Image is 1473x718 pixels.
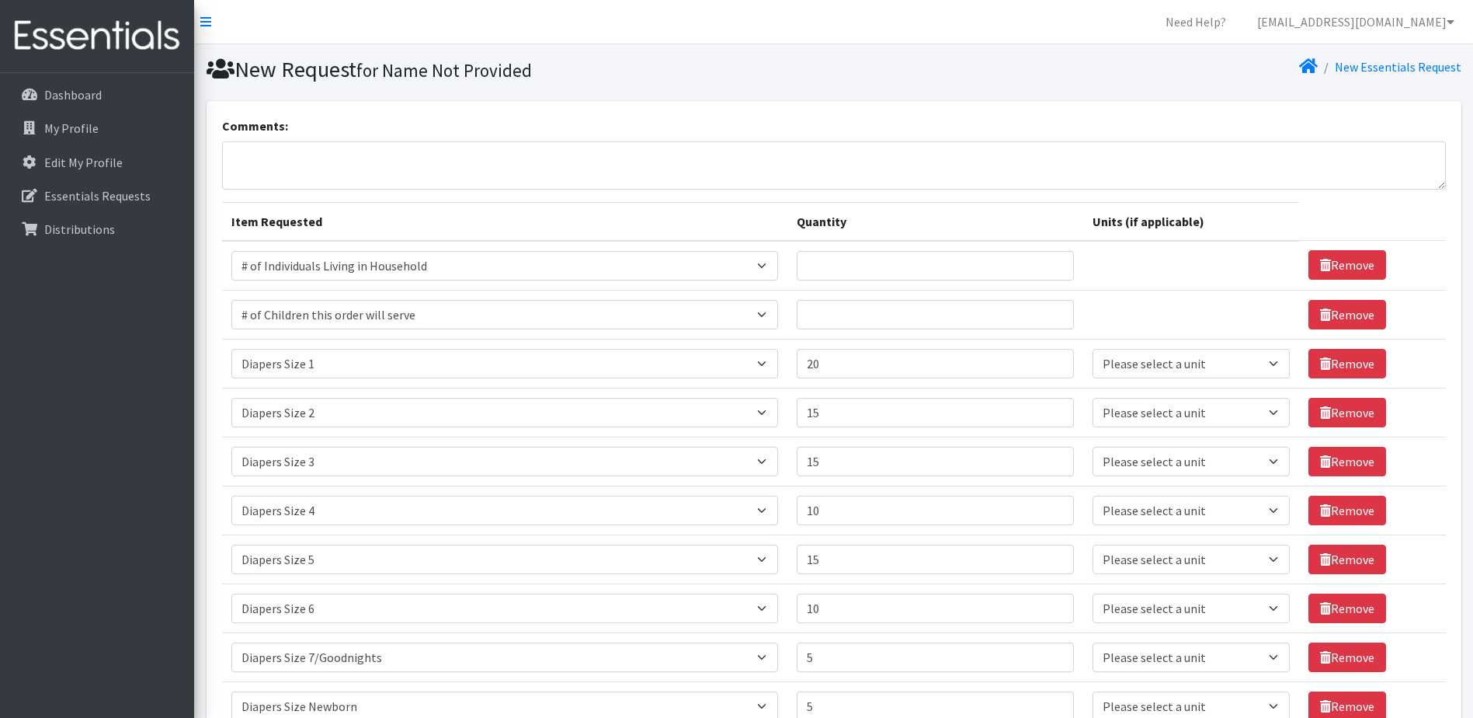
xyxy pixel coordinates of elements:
[44,188,151,204] p: Essentials Requests
[1308,447,1386,476] a: Remove
[6,214,188,245] a: Distributions
[6,113,188,144] a: My Profile
[1308,398,1386,427] a: Remove
[1308,496,1386,525] a: Remove
[356,59,532,82] small: for Name Not Provided
[1308,594,1386,623] a: Remove
[44,155,123,170] p: Edit My Profile
[1308,250,1386,280] a: Remove
[222,117,288,135] label: Comments:
[6,10,188,62] img: HumanEssentials
[1308,545,1386,574] a: Remove
[6,79,188,110] a: Dashboard
[222,202,788,241] th: Item Requested
[44,87,102,103] p: Dashboard
[6,180,188,211] a: Essentials Requests
[1308,349,1386,378] a: Remove
[207,56,829,83] h1: New Request
[1153,6,1239,37] a: Need Help?
[6,147,188,178] a: Edit My Profile
[44,120,99,136] p: My Profile
[1308,643,1386,672] a: Remove
[787,202,1083,241] th: Quantity
[44,221,115,237] p: Distributions
[1083,202,1299,241] th: Units (if applicable)
[1335,59,1461,75] a: New Essentials Request
[1245,6,1467,37] a: [EMAIL_ADDRESS][DOMAIN_NAME]
[1308,300,1386,329] a: Remove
